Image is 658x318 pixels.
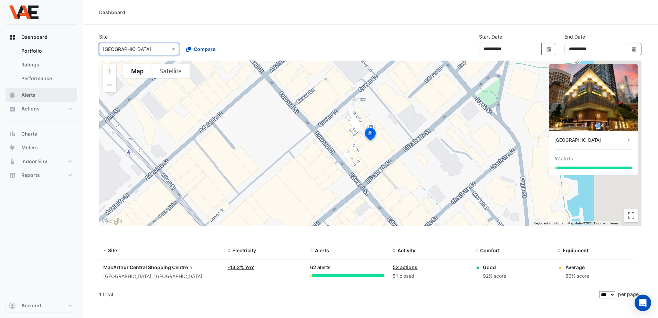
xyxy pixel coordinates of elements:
span: Charts [21,130,37,137]
span: Dashboard [21,34,47,41]
app-icon: Alerts [9,92,16,98]
button: Zoom out [103,78,116,92]
a: Portfolio [16,44,77,58]
span: Indoor Env [21,158,47,165]
span: Site [108,247,117,253]
span: Comfort [480,247,500,253]
div: [GEOGRAPHIC_DATA], [GEOGRAPHIC_DATA] [103,273,219,280]
div: 83% score [565,272,589,280]
button: Alerts [6,88,77,102]
button: Reports [6,168,77,182]
app-icon: Indoor Env [9,158,16,165]
div: Open Intercom Messenger [635,295,651,311]
button: Toggle fullscreen view [624,209,638,222]
button: Show street map [123,64,151,78]
img: site-pin-selected.svg [363,127,378,143]
button: Compare [182,43,220,55]
div: Average [565,264,589,271]
fa-icon: Select Date [546,46,552,52]
button: Show satellite imagery [151,64,190,78]
app-icon: Meters [9,144,16,151]
label: Site [99,33,108,40]
button: Meters [6,141,77,155]
button: Indoor Env [6,155,77,168]
a: 52 actions [393,264,417,270]
span: Alerts [21,92,35,98]
a: -13.2% YoY [227,264,254,270]
div: Dashboard [6,44,77,88]
div: 51 closed [393,272,467,280]
img: Google [101,217,124,226]
button: Actions [6,102,77,116]
app-icon: Actions [9,105,16,112]
span: Meters [21,144,38,151]
span: per page [618,291,639,297]
button: Keyboard shortcuts [534,221,563,226]
button: Zoom in [103,64,116,78]
button: Dashboard [6,30,77,44]
span: Equipment [563,247,588,253]
div: 62 alerts [554,155,573,162]
a: Performance [16,72,77,85]
span: Compare [194,45,215,53]
a: Open this area in Google Maps (opens a new window) [101,217,124,226]
div: [GEOGRAPHIC_DATA] [554,137,625,144]
span: Actions [21,105,40,112]
app-icon: Charts [9,130,16,137]
label: Start Date [479,33,502,40]
span: Electricity [232,247,256,253]
label: End Date [564,33,585,40]
span: Reports [21,172,40,179]
span: Activity [397,247,415,253]
app-icon: Reports [9,172,16,179]
div: 1 total [99,286,598,303]
span: Map data ©2025 Google [567,221,605,225]
img: Company Logo [8,6,39,19]
a: Terms (opens in new tab) [609,221,619,225]
span: MacArthur Central Shopping [103,264,171,270]
span: Account [21,302,41,309]
img: MacArthur Central Shopping Centre [549,64,638,131]
button: Charts [6,127,77,141]
app-icon: Dashboard [9,34,16,41]
div: 62 alerts [310,264,384,272]
span: Alerts [315,247,329,253]
div: Dashboard [99,9,125,16]
div: 92% score [483,272,506,280]
fa-icon: Select Date [631,46,637,52]
button: Account [6,299,77,312]
a: Ratings [16,58,77,72]
div: Good [483,264,506,271]
span: Centre [172,264,195,271]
